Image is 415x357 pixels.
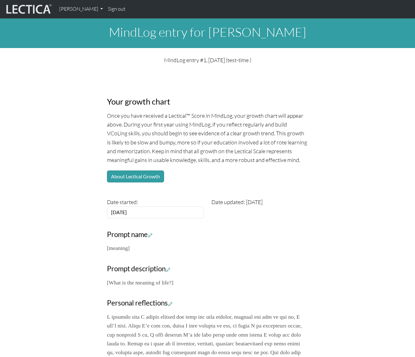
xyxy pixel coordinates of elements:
[57,3,105,16] a: [PERSON_NAME]
[107,170,164,182] button: About Lectical Growth
[107,265,308,273] h3: Prompt description
[107,230,308,239] h3: Prompt name
[107,244,308,252] p: [meaning]
[107,299,308,307] h3: Personal reflections
[107,56,308,64] p: MindLog entry #1, [DATE] (test-time )
[5,3,52,15] img: lecticalive
[107,111,308,164] p: Once you have received a Lectical™ Score in MindLog, your growth chart will appear above. During ...
[107,97,308,106] h3: Your growth chart
[107,278,308,287] p: [What is the meaning of life?]
[105,3,128,16] a: Sign out
[107,197,138,206] label: Date started:
[208,197,312,218] div: Date updated: [DATE]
